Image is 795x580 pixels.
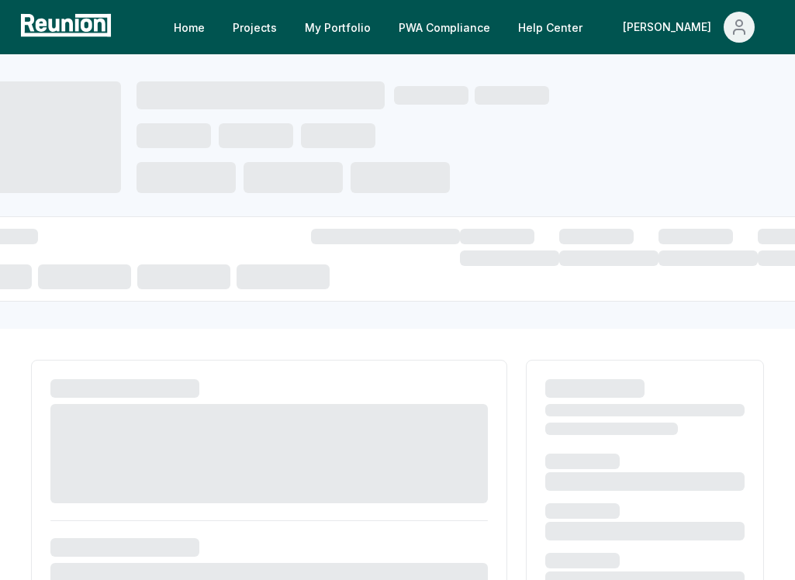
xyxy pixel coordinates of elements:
[506,12,595,43] a: Help Center
[161,12,217,43] a: Home
[386,12,503,43] a: PWA Compliance
[220,12,289,43] a: Projects
[161,12,779,43] nav: Main
[610,12,767,43] button: [PERSON_NAME]
[623,12,717,43] div: [PERSON_NAME]
[292,12,383,43] a: My Portfolio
